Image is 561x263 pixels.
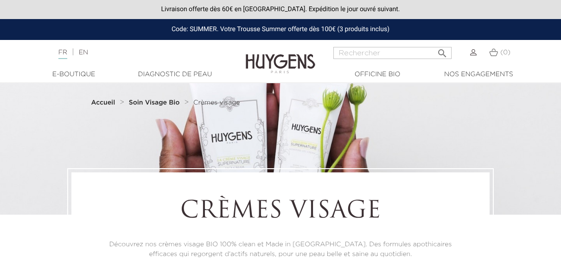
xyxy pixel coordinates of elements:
[432,70,525,79] a: Nos engagements
[129,99,180,106] strong: Soin Visage Bio
[129,99,182,106] a: Soin Visage Bio
[27,70,120,79] a: E-Boutique
[91,99,115,106] strong: Accueil
[193,99,240,106] a: Crèmes visage
[331,70,424,79] a: Officine Bio
[91,99,117,106] a: Accueil
[79,49,88,56] a: EN
[97,240,464,259] p: Découvrez nos crèmes visage BIO 100% clean et Made in [GEOGRAPHIC_DATA]. Des formules apothicaire...
[333,47,452,59] input: Rechercher
[54,47,227,58] div: |
[437,45,448,56] i: 
[500,49,510,56] span: (0)
[128,70,221,79] a: Diagnostic de peau
[97,198,464,226] h1: Crèmes visage
[246,39,315,75] img: Huygens
[434,44,451,57] button: 
[58,49,67,59] a: FR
